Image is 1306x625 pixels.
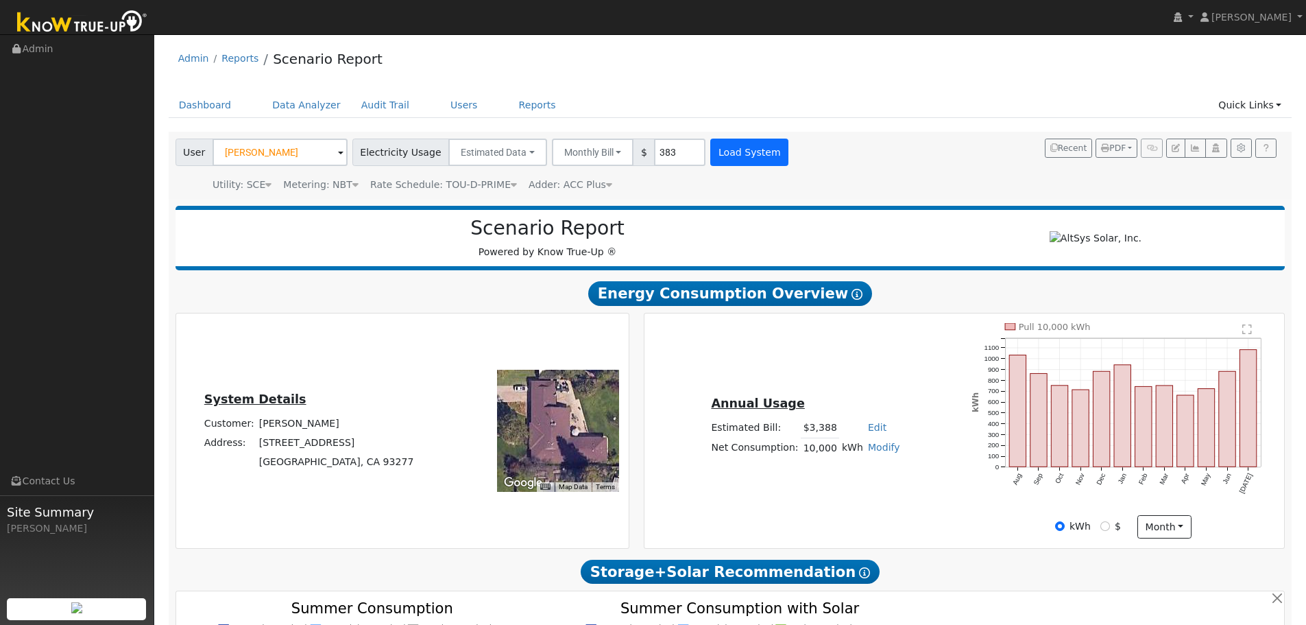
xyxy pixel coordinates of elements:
[213,178,271,192] div: Utility: SCE
[540,482,550,492] button: Keyboard shortcuts
[7,521,147,536] div: [PERSON_NAME]
[868,442,900,453] a: Modify
[1072,390,1089,467] rect: onclick=""
[1198,389,1215,467] rect: onclick=""
[1074,472,1086,486] text: Nov
[283,178,359,192] div: Metering: NBT
[1243,324,1253,335] text: 
[1135,387,1152,467] rect: onclick=""
[709,438,801,458] td: Net Consumption:
[440,93,488,118] a: Users
[262,93,351,118] a: Data Analyzer
[988,409,1000,416] text: 500
[633,139,655,166] span: $
[176,139,213,166] span: User
[851,289,862,300] i: Show Help
[1011,472,1023,486] text: Aug
[1238,472,1254,495] text: [DATE]
[868,422,886,433] a: Edit
[273,51,383,67] a: Scenario Report
[1115,519,1121,534] label: $
[221,53,258,64] a: Reports
[1054,472,1065,485] text: Oct
[1117,472,1128,485] text: Jan
[1114,365,1130,467] rect: onclick=""
[7,503,147,521] span: Site Summary
[1180,472,1192,485] text: Apr
[10,8,154,38] img: Know True-Up
[709,418,801,438] td: Estimated Bill:
[971,392,980,412] text: kWh
[1100,521,1110,531] input: $
[559,482,588,492] button: Map Data
[256,414,416,433] td: [PERSON_NAME]
[213,139,348,166] input: Select a User
[448,139,547,166] button: Estimated Data
[710,139,788,166] button: Load System
[71,602,82,613] img: retrieve
[1219,371,1235,467] rect: onclick=""
[988,431,1000,438] text: 300
[529,178,612,192] div: Adder: ACC Plus
[1200,472,1212,487] text: May
[801,418,839,438] td: $3,388
[202,414,256,433] td: Customer:
[984,355,1000,362] text: 1000
[1137,472,1149,486] text: Feb
[596,483,615,491] a: Terms
[620,600,860,617] text: Summer Consumption with Solar
[988,420,1000,427] text: 400
[988,442,1000,449] text: 200
[169,93,242,118] a: Dashboard
[182,217,913,259] div: Powered by Know True-Up ®
[1205,139,1226,158] button: Login As
[291,600,453,617] text: Summer Consumption
[988,452,1000,460] text: 100
[1052,386,1068,467] rect: onclick=""
[988,387,1000,394] text: 700
[500,474,546,492] a: Open this area in Google Maps (opens a new window)
[1032,472,1045,486] text: Sep
[1166,139,1185,158] button: Edit User
[202,433,256,452] td: Address:
[1096,472,1107,486] text: Dec
[995,463,1000,471] text: 0
[988,366,1000,373] text: 900
[1159,472,1170,486] text: Mar
[1157,386,1173,467] rect: onclick=""
[984,344,1000,351] text: 1100
[859,567,870,578] i: Show Help
[1231,139,1252,158] button: Settings
[1101,143,1126,153] span: PDF
[204,392,306,406] u: System Details
[1009,355,1026,467] rect: onclick=""
[500,474,546,492] img: Google
[509,93,566,118] a: Reports
[1211,12,1292,23] span: [PERSON_NAME]
[189,217,906,240] h2: Scenario Report
[1255,139,1277,158] a: Help Link
[1093,371,1110,467] rect: onclick=""
[256,453,416,472] td: [GEOGRAPHIC_DATA], CA 93277
[1177,395,1194,467] rect: onclick=""
[370,179,517,190] span: Alias: None
[588,281,872,306] span: Energy Consumption Overview
[1050,231,1141,246] img: AltSys Solar, Inc.
[1240,350,1257,467] rect: onclick=""
[988,377,1000,384] text: 800
[801,438,839,458] td: 10,000
[1019,322,1091,332] text: Pull 10,000 kWh
[351,93,420,118] a: Audit Trail
[1222,472,1233,485] text: Jun
[988,398,1000,405] text: 600
[1045,139,1093,158] button: Recent
[552,139,634,166] button: Monthly Bill
[1185,139,1206,158] button: Multi-Series Graph
[1069,519,1091,534] label: kWh
[352,139,449,166] span: Electricity Usage
[1055,521,1065,531] input: kWh
[1096,139,1137,158] button: PDF
[711,397,804,410] u: Annual Usage
[1030,374,1047,467] rect: onclick=""
[581,560,880,585] span: Storage+Solar Recommendation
